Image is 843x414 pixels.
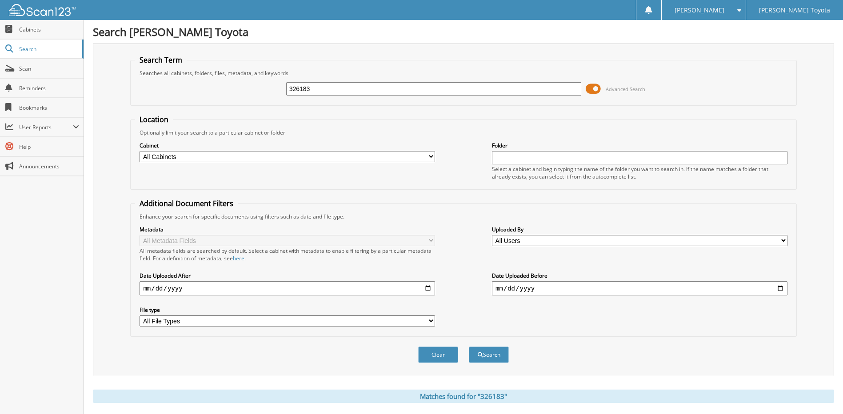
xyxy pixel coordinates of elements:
[19,65,79,72] span: Scan
[140,281,435,295] input: start
[492,226,787,233] label: Uploaded By
[492,142,787,149] label: Folder
[418,346,458,363] button: Clear
[492,272,787,279] label: Date Uploaded Before
[135,213,791,220] div: Enhance your search for specific documents using filters such as date and file type.
[19,163,79,170] span: Announcements
[135,115,173,124] legend: Location
[135,55,187,65] legend: Search Term
[140,247,435,262] div: All metadata fields are searched by default. Select a cabinet with metadata to enable filtering b...
[675,8,724,13] span: [PERSON_NAME]
[140,226,435,233] label: Metadata
[492,165,787,180] div: Select a cabinet and begin typing the name of the folder you want to search in. If the name match...
[135,199,238,208] legend: Additional Document Filters
[606,86,645,92] span: Advanced Search
[469,346,509,363] button: Search
[93,24,834,39] h1: Search [PERSON_NAME] Toyota
[140,272,435,279] label: Date Uploaded After
[19,26,79,33] span: Cabinets
[140,306,435,314] label: File type
[19,104,79,111] span: Bookmarks
[19,143,79,151] span: Help
[233,255,244,262] a: here
[9,4,76,16] img: scan123-logo-white.svg
[140,142,435,149] label: Cabinet
[135,129,791,136] div: Optionally limit your search to a particular cabinet or folder
[19,84,79,92] span: Reminders
[492,281,787,295] input: end
[19,45,78,53] span: Search
[135,69,791,77] div: Searches all cabinets, folders, files, metadata, and keywords
[759,8,830,13] span: [PERSON_NAME] Toyota
[19,123,73,131] span: User Reports
[93,390,834,403] div: Matches found for "326183"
